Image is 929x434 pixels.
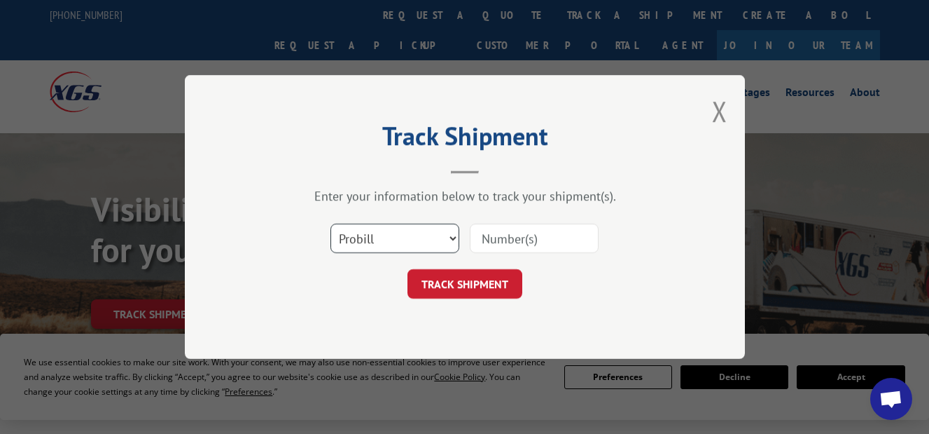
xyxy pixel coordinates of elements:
button: Close modal [712,93,727,130]
h2: Track Shipment [255,126,675,153]
div: Enter your information below to track your shipment(s). [255,188,675,204]
button: TRACK SHIPMENT [407,269,522,299]
div: Open chat [870,378,912,420]
input: Number(s) [470,224,599,253]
